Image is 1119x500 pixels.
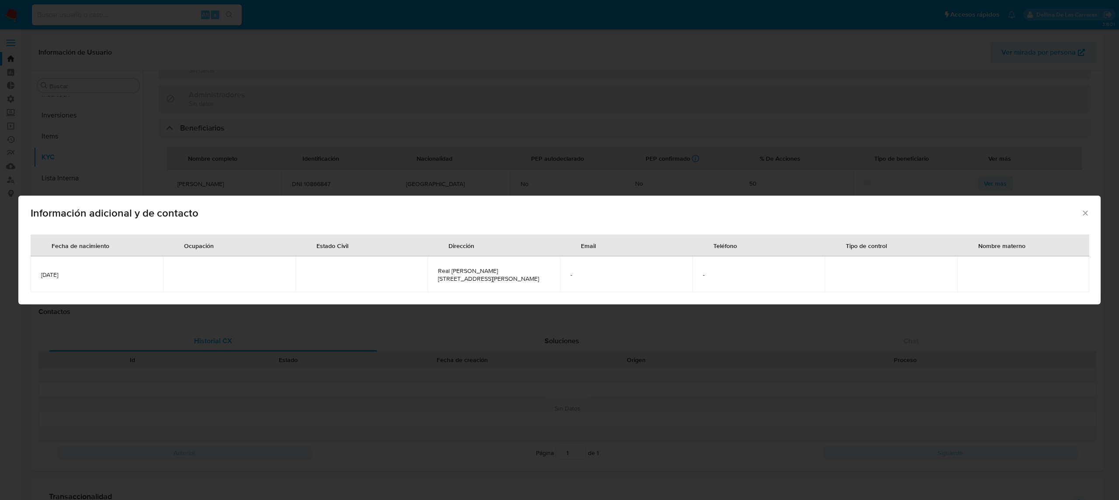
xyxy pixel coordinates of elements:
[41,235,120,256] div: Fecha de nacimiento
[438,235,485,256] div: Dirección
[570,271,682,279] span: -
[703,235,747,256] div: Teléfono
[306,235,359,256] div: Estado Civil
[570,235,606,256] div: Email
[703,271,814,279] span: -
[174,235,224,256] div: Ocupación
[438,267,549,283] span: Real [PERSON_NAME] [STREET_ADDRESS][PERSON_NAME]
[31,208,1081,218] span: Información adicional y de contacto
[41,271,153,279] span: [DATE]
[968,235,1036,256] div: Nombre materno
[1081,209,1089,217] button: Cerrar
[835,235,897,256] div: Tipo de control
